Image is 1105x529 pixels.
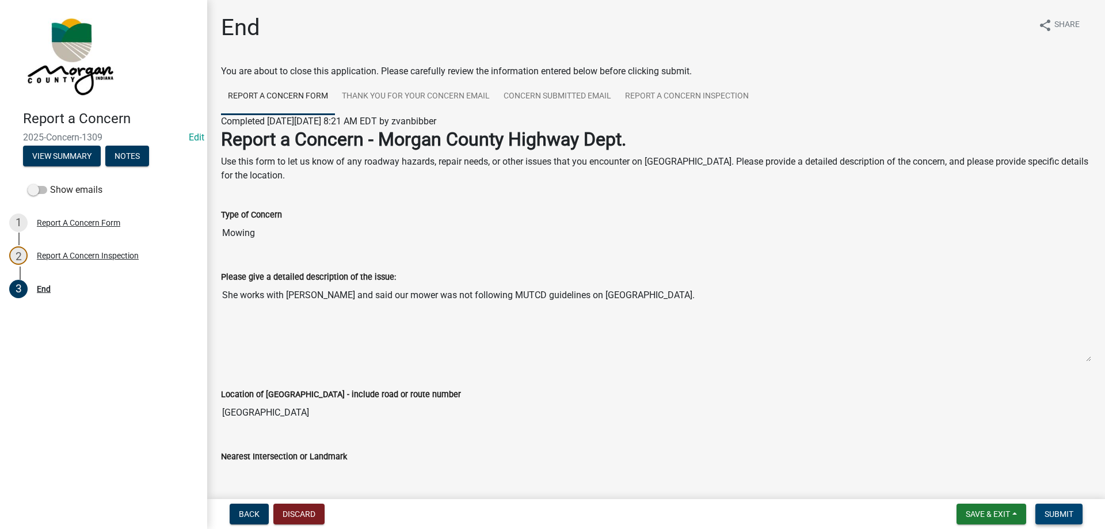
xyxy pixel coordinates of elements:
textarea: She works with [PERSON_NAME] and said our mower was not following MUTCD guidelines on [GEOGRAPHIC... [221,284,1091,362]
wm-modal-confirm: Summary [23,152,101,161]
label: Location of [GEOGRAPHIC_DATA] - include road or route number [221,391,461,399]
div: Report A Concern Inspection [37,252,139,260]
button: Save & Exit [957,504,1026,524]
span: Share [1054,18,1080,32]
div: 3 [9,280,28,298]
label: Show emails [28,183,102,197]
span: 2025-Concern-1309 [23,132,184,143]
label: Nearest Intersection or Landmark [221,453,347,461]
div: 2 [9,246,28,265]
i: share [1038,18,1052,32]
button: shareShare [1029,14,1089,36]
div: End [37,285,51,293]
button: Back [230,504,269,524]
h1: End [221,14,260,41]
p: Use this form to let us know of any roadway hazards, repair needs, or other issues that you encou... [221,155,1091,182]
wm-modal-confirm: Notes [105,152,149,161]
div: Report A Concern Form [37,219,120,227]
button: Discard [273,504,325,524]
wm-modal-confirm: Edit Application Number [189,132,204,143]
a: Report A Concern Form [221,78,335,115]
h4: Report a Concern [23,111,198,127]
span: Submit [1045,509,1073,519]
img: Morgan County, Indiana [23,12,116,98]
span: Back [239,509,260,519]
strong: Report a Concern - Morgan County Highway Dept. [221,128,626,150]
a: Edit [189,132,204,143]
label: Please give a detailed description of the issue: [221,273,396,281]
label: Type of Concern [221,211,282,219]
a: Report A Concern Inspection [618,78,756,115]
button: Notes [105,146,149,166]
div: 1 [9,214,28,232]
span: Save & Exit [966,509,1010,519]
span: Completed [DATE][DATE] 8:21 AM EDT by zvanbibber [221,116,436,127]
button: Submit [1035,504,1083,524]
button: View Summary [23,146,101,166]
a: Thank You for Your Concern Email [335,78,497,115]
a: Concern Submitted Email [497,78,618,115]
